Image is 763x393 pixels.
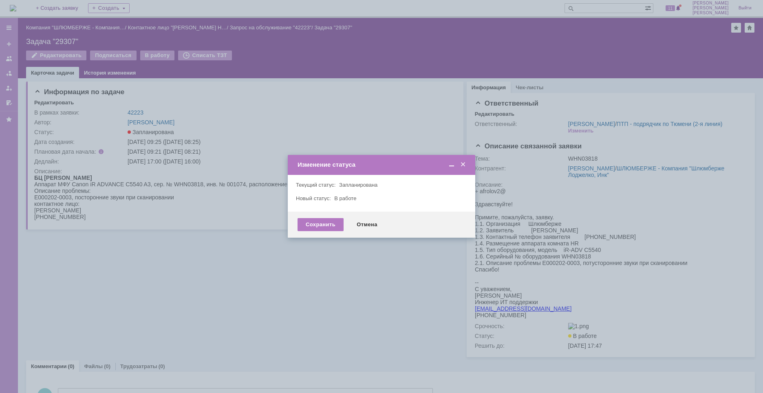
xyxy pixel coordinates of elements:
span: Свернуть (Ctrl + M) [448,161,456,168]
span: Закрыть [459,161,467,168]
label: Текущий статус: [296,182,335,188]
label: Новый статус: [296,195,331,201]
span: В работе [334,195,356,201]
span: Запланирована [339,182,377,188]
div: Изменение статуса [298,161,467,168]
